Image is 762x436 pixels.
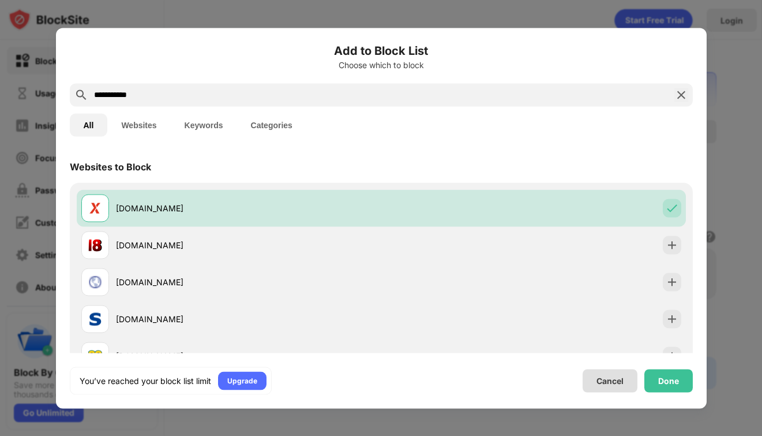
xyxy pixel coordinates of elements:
[116,239,381,251] div: [DOMAIN_NAME]
[74,88,88,102] img: search.svg
[116,276,381,288] div: [DOMAIN_NAME]
[88,312,102,326] img: favicons
[116,313,381,325] div: [DOMAIN_NAME]
[88,275,102,289] img: favicons
[674,88,688,102] img: search-close
[80,375,211,386] div: You’ve reached your block list limit
[88,238,102,252] img: favicons
[116,350,381,362] div: [DOMAIN_NAME]
[107,113,170,136] button: Websites
[171,113,237,136] button: Keywords
[88,201,102,215] img: favicons
[88,349,102,363] img: favicons
[658,376,679,385] div: Done
[70,42,693,59] h6: Add to Block List
[70,113,108,136] button: All
[116,202,381,214] div: [DOMAIN_NAME]
[70,161,151,172] div: Websites to Block
[70,60,693,69] div: Choose which to block
[596,376,624,386] div: Cancel
[237,113,306,136] button: Categories
[227,375,257,386] div: Upgrade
